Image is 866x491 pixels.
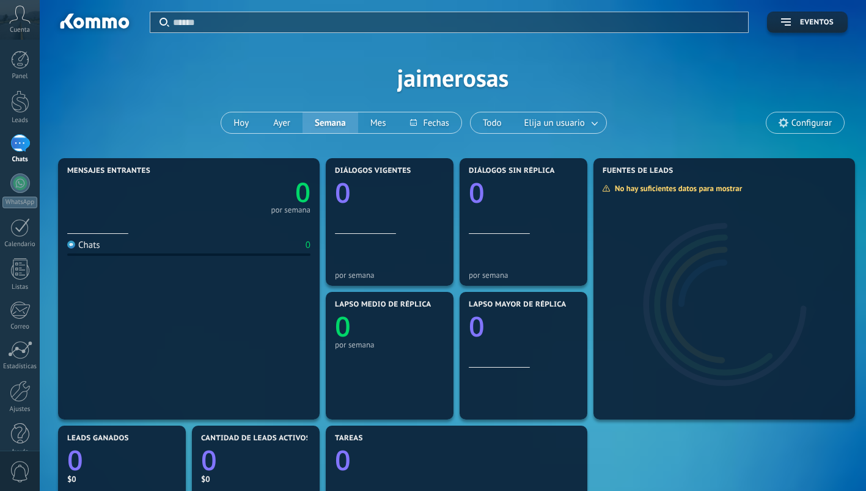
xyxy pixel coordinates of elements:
div: por semana [271,207,310,213]
span: Elija un usuario [522,115,587,131]
button: Mes [358,112,398,133]
div: 0 [306,239,310,251]
div: Calendario [2,241,38,249]
span: Lapso mayor de réplica [469,300,566,309]
div: por semana [335,340,444,349]
div: Chats [67,239,100,251]
img: Chats [67,241,75,249]
span: Fuentes de leads [603,167,673,175]
a: 0 [67,442,177,479]
a: 0 [189,173,310,210]
div: WhatsApp [2,197,37,208]
text: 0 [295,173,310,210]
text: 0 [469,308,485,345]
div: Chats [2,156,38,164]
a: 0 [201,442,310,479]
div: $0 [201,474,310,484]
text: 0 [469,174,485,211]
span: Leads ganados [67,434,129,443]
div: Listas [2,283,38,291]
text: 0 [335,308,351,345]
div: Ayuda [2,448,38,456]
span: Diálogos vigentes [335,167,411,175]
button: Todo [471,112,514,133]
div: Ajustes [2,406,38,413]
text: 0 [201,442,217,479]
div: $0 [67,474,177,484]
span: Diálogos sin réplica [469,167,555,175]
div: No hay suficientes datos para mostrar [602,183,750,194]
button: Hoy [221,112,261,133]
span: Mensajes entrantes [67,167,150,175]
div: por semana [469,271,578,280]
button: Ayer [261,112,303,133]
text: 0 [335,174,351,211]
span: Lapso medio de réplica [335,300,431,309]
button: Semana [303,112,358,133]
button: Eventos [767,12,848,33]
span: Eventos [800,18,834,27]
div: Panel [2,73,38,81]
text: 0 [335,442,351,479]
a: 0 [335,442,578,479]
text: 0 [67,442,83,479]
span: Configurar [791,118,832,128]
div: Estadísticas [2,363,38,371]
span: Cantidad de leads activos [201,434,310,443]
div: por semana [335,271,444,280]
div: Leads [2,117,38,125]
div: Correo [2,323,38,331]
button: Elija un usuario [514,112,606,133]
span: Tareas [335,434,363,443]
span: Cuenta [10,26,30,34]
